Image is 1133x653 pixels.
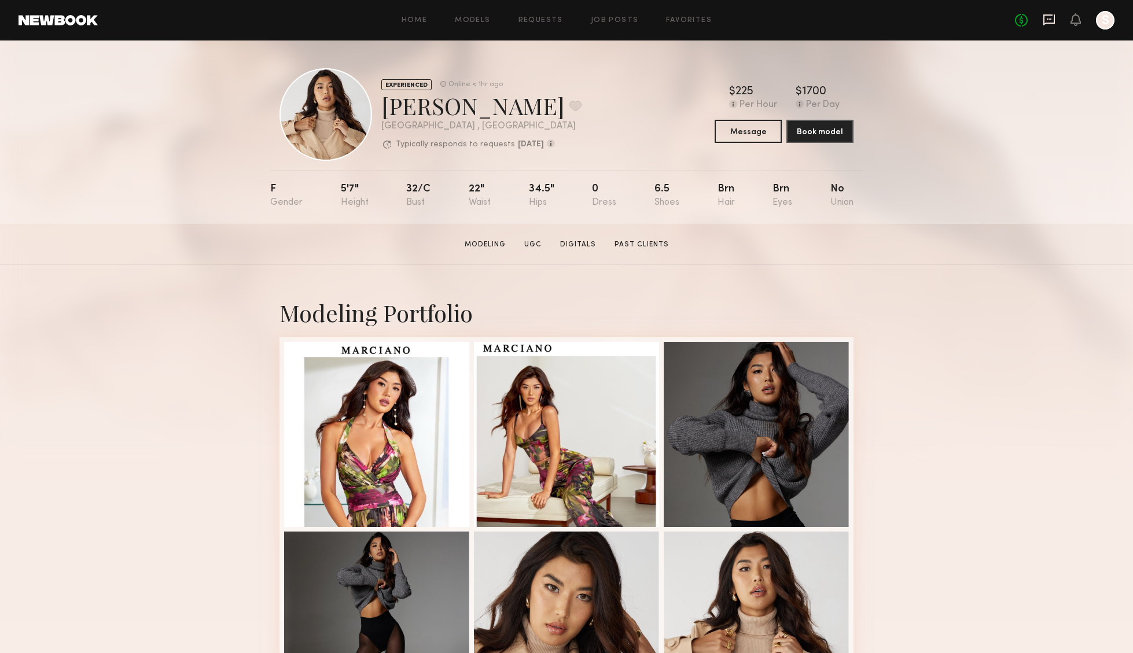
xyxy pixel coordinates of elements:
a: Requests [518,17,563,24]
div: 6.5 [654,184,679,208]
div: Online < 1hr ago [448,81,503,88]
button: Message [715,120,782,143]
p: Typically responds to requests [396,141,515,149]
a: Digitals [556,239,601,250]
div: $ [729,86,735,98]
a: S [1096,11,1114,29]
div: Modeling Portfolio [279,297,854,328]
a: Models [455,17,490,24]
a: Favorites [666,17,712,24]
div: 22" [469,184,491,208]
div: 32/c [406,184,431,208]
div: EXPERIENCED [381,79,432,90]
a: Job Posts [591,17,639,24]
div: No [830,184,854,208]
div: 34.5" [529,184,554,208]
div: F [270,184,303,208]
div: [GEOGRAPHIC_DATA] , [GEOGRAPHIC_DATA] [381,121,582,131]
div: 5'7" [341,184,369,208]
a: UGC [520,239,546,250]
a: Home [402,17,428,24]
div: Per Day [806,100,840,110]
a: Modeling [460,239,510,250]
b: [DATE] [518,141,544,149]
div: $ [796,86,802,98]
div: Per Hour [740,100,777,110]
div: Brn [718,184,735,208]
div: 225 [735,86,753,98]
a: Past Clients [610,239,674,250]
div: 1700 [802,86,826,98]
div: 0 [592,184,616,208]
div: Brn [772,184,792,208]
div: [PERSON_NAME] [381,90,582,121]
button: Book model [786,120,854,143]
